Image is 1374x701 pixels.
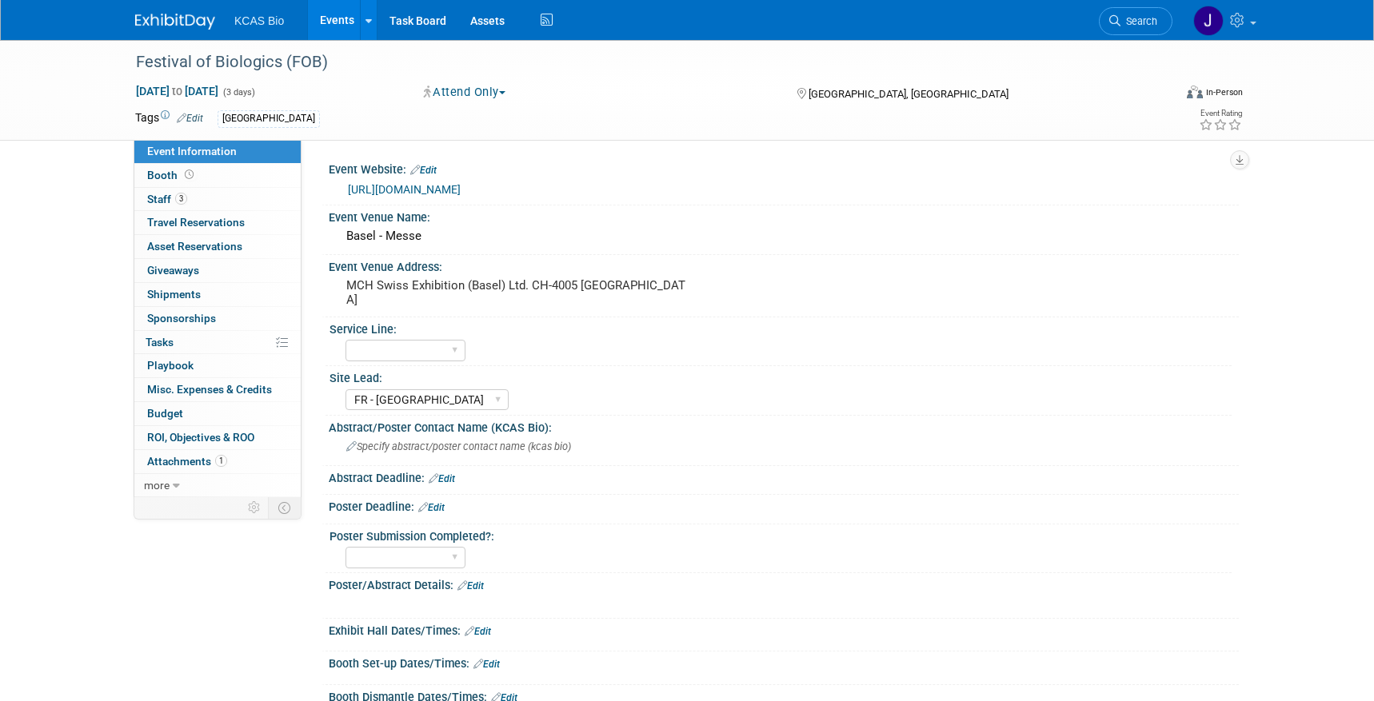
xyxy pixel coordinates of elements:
span: Misc. Expenses & Credits [147,383,272,396]
a: more [134,474,301,497]
span: more [144,479,170,492]
a: Edit [177,113,203,124]
span: Event Information [147,145,237,157]
a: Edit [457,580,484,591]
div: Event Rating [1199,110,1242,117]
a: Edit [465,626,491,637]
a: Attachments1 [134,450,301,473]
span: Asset Reservations [147,240,242,253]
div: Poster Deadline: [329,495,1239,516]
span: Travel Reservations [147,216,245,229]
span: to [170,85,185,98]
a: ROI, Objectives & ROO [134,426,301,449]
span: Booth [147,169,197,181]
button: Attend Only [418,84,512,101]
span: 3 [175,193,187,205]
div: Event Venue Address: [329,255,1239,275]
span: Booth not reserved yet [182,169,197,181]
span: Staff [147,193,187,205]
span: 1 [215,455,227,467]
a: [URL][DOMAIN_NAME] [348,183,461,196]
div: [GEOGRAPHIC_DATA] [218,110,320,127]
td: Personalize Event Tab Strip [241,497,269,518]
div: Festival of Biologics (FOB) [130,48,1148,77]
div: Abstract/Poster Contact Name (KCAS Bio): [329,416,1239,436]
div: Event Website: [329,157,1239,178]
div: Poster/Abstract Details: [329,573,1239,594]
img: Jason Hannah [1193,6,1224,36]
a: Misc. Expenses & Credits [134,378,301,401]
span: Attachments [147,455,227,468]
span: Tasks [146,336,174,349]
a: Booth [134,164,301,187]
span: Shipments [147,288,201,301]
a: Budget [134,402,301,425]
div: Poster Submission Completed?: [330,524,1232,544]
a: Playbook [134,354,301,377]
a: Edit [429,473,455,484]
div: In-Person [1205,86,1243,98]
a: Edit [418,502,445,513]
span: KCAS Bio [234,14,284,27]
div: Service Line: [330,317,1232,337]
span: [DATE] [DATE] [135,84,219,98]
span: [GEOGRAPHIC_DATA], [GEOGRAPHIC_DATA] [809,88,1009,100]
a: Edit [473,659,500,670]
a: Event Information [134,140,301,163]
span: Giveaways [147,264,199,277]
a: Edit [410,165,437,176]
img: Format-Inperson.png [1187,86,1203,98]
a: Giveaways [134,259,301,282]
a: Shipments [134,283,301,306]
span: Playbook [147,359,194,372]
div: Booth Set-up Dates/Times: [329,651,1239,672]
span: ROI, Objectives & ROO [147,431,254,444]
div: Basel - Messe [341,224,1227,249]
span: Search [1120,15,1157,27]
span: Budget [147,407,183,420]
pre: MCH Swiss Exhibition (Basel) Ltd. CH-4005 [GEOGRAPHIC_DATA] [346,278,690,307]
td: Tags [135,110,203,128]
a: Search [1099,7,1172,35]
td: Toggle Event Tabs [269,497,302,518]
a: Staff3 [134,188,301,211]
div: Abstract Deadline: [329,466,1239,487]
a: Travel Reservations [134,211,301,234]
a: Asset Reservations [134,235,301,258]
div: Event Format [1078,83,1243,107]
span: Sponsorships [147,312,216,325]
span: (3 days) [222,87,255,98]
div: Site Lead: [330,366,1232,386]
div: Event Venue Name: [329,205,1239,225]
span: Specify abstract/poster contact name (kcas bio) [346,440,571,452]
a: Tasks [134,331,301,354]
img: ExhibitDay [135,14,215,30]
div: Exhibit Hall Dates/Times: [329,619,1239,639]
a: Sponsorships [134,307,301,330]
